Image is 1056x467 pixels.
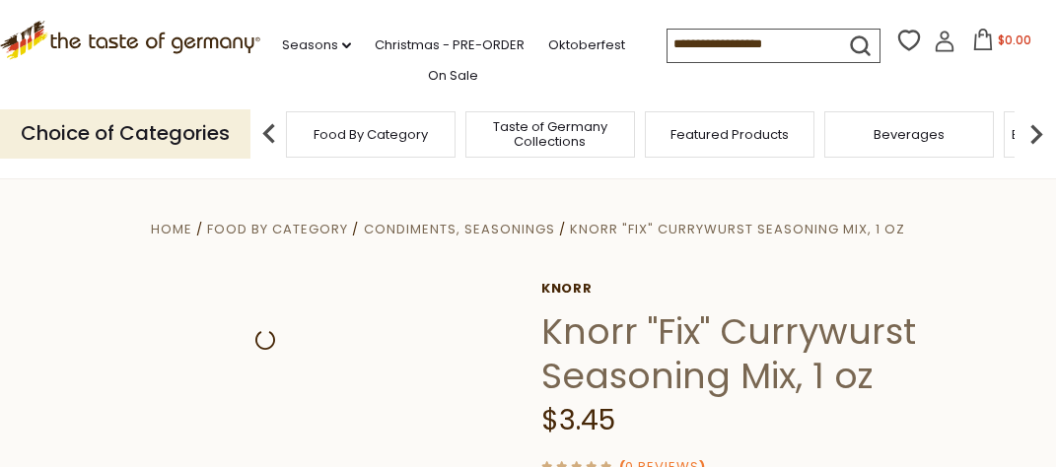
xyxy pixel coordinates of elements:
a: Featured Products [670,127,789,142]
span: $0.00 [998,32,1031,48]
a: Food By Category [314,127,428,142]
a: Home [151,220,192,238]
a: Condiments, Seasonings [364,220,555,238]
h1: Knorr "Fix" Currywurst Seasoning Mix, 1 oz [541,309,1041,398]
img: previous arrow [249,114,289,154]
a: Seasons [282,34,351,56]
a: Knorr [541,281,1041,297]
button: $0.00 [959,29,1043,58]
a: Christmas - PRE-ORDER [375,34,525,56]
img: next arrow [1017,114,1056,154]
a: Taste of Germany Collections [471,119,629,149]
a: Knorr "Fix" Currywurst Seasoning Mix, 1 oz [570,220,905,238]
a: On Sale [428,65,478,87]
a: Oktoberfest [548,34,625,56]
a: Food By Category [207,220,348,238]
a: Beverages [874,127,945,142]
span: $3.45 [541,401,615,439]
